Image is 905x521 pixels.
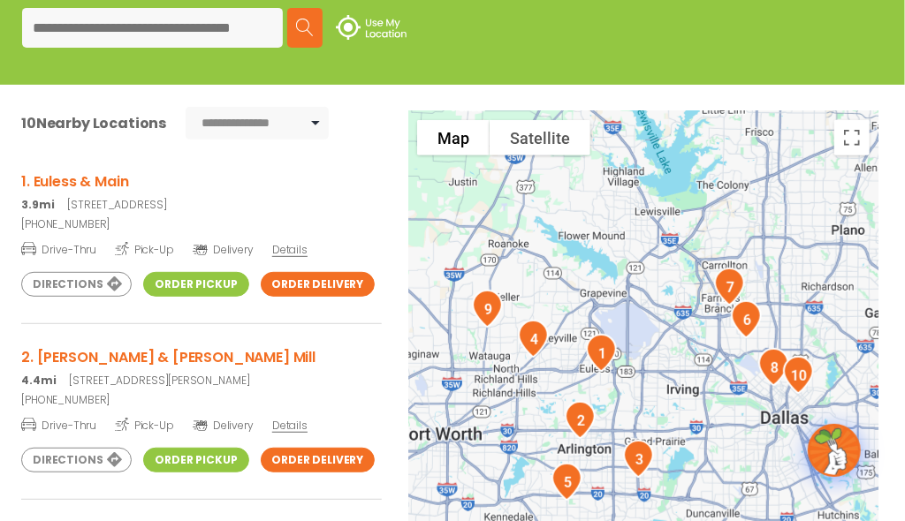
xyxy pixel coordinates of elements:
button: Show satellite imagery [490,120,590,155]
a: 1. Euless & Main 3.9mi[STREET_ADDRESS] [21,170,382,213]
div: 3 [616,433,661,485]
p: [STREET_ADDRESS][PERSON_NAME] [21,373,382,389]
div: Nearby Locations [21,112,166,134]
img: use-location.svg [336,15,407,40]
div: 10 [776,349,821,401]
img: search.svg [296,19,314,36]
a: Order Pickup [143,272,248,297]
div: 8 [751,341,796,393]
a: Drive-Thru Pick-Up Delivery Details [21,412,382,434]
div: 6 [724,293,769,345]
a: 2. [PERSON_NAME] & [PERSON_NAME] Mill 4.4mi[STREET_ADDRESS][PERSON_NAME] [21,346,382,389]
div: 9 [465,283,510,335]
span: Delivery [193,418,254,434]
div: 4 [511,313,556,365]
span: Details [272,242,308,257]
h3: 2. [PERSON_NAME] & [PERSON_NAME] Mill [21,346,382,368]
div: 1 [579,327,624,379]
a: [PHONE_NUMBER] [21,216,382,232]
span: Delivery [193,242,254,258]
a: Order Pickup [143,448,248,472]
span: Drive-Thru [21,416,96,434]
span: Details [272,418,308,433]
button: Toggle fullscreen view [834,120,870,155]
button: Show street map [417,120,490,155]
div: 2 [558,394,603,446]
h3: 1. Euless & Main [21,170,382,193]
div: 7 [707,260,752,313]
a: Order Delivery [261,272,376,297]
span: Drive-Thru [21,240,96,258]
a: Drive-Thru Pick-Up Delivery Details [21,236,382,258]
a: Directions [21,272,132,297]
strong: 3.9mi [21,197,54,212]
span: Pick-Up [115,240,174,258]
a: Directions [21,448,132,472]
span: 10 [21,113,36,133]
p: [STREET_ADDRESS] [21,197,382,213]
div: 5 [544,456,589,508]
a: [PHONE_NUMBER] [21,392,382,408]
img: wpChatIcon [810,426,859,475]
span: Pick-Up [115,416,174,434]
strong: 4.4mi [21,373,56,388]
a: Order Delivery [261,448,376,472]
